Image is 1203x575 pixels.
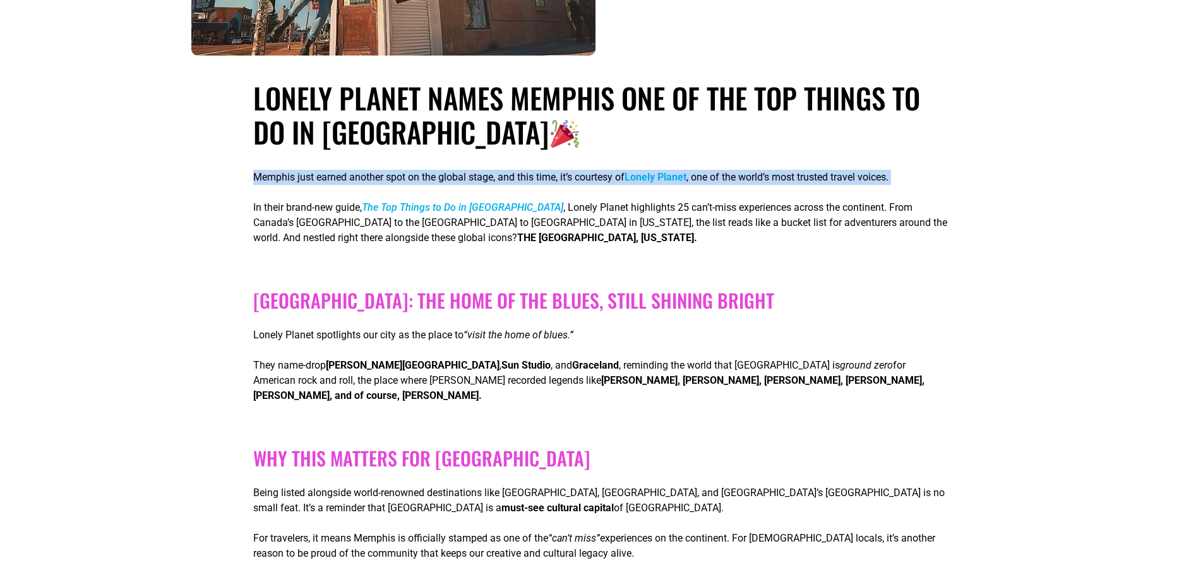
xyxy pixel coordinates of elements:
strong: Graceland [572,359,619,371]
p: In their brand-new guide, , Lonely Planet highlights 25 can’t-miss experiences across the contine... [253,200,950,246]
h2: [GEOGRAPHIC_DATA]: The Home of the Blues, Still Shining Bright [253,289,950,312]
strong: must-see cultural capital [501,502,614,514]
p: Memphis just earned another spot on the global stage, and this time, it’s courtesy of , one of th... [253,170,950,185]
p: They name-drop , , and , reminding the world that [GEOGRAPHIC_DATA] is for American rock and roll... [253,358,950,403]
img: 🎉 [551,119,579,148]
em: “visit the home of blues.” [464,329,573,341]
strong: [PERSON_NAME], [PERSON_NAME], [PERSON_NAME], [PERSON_NAME], [PERSON_NAME], and of course, [PERSON... [253,374,925,401]
h2: Why This Matters for [GEOGRAPHIC_DATA] [253,447,950,470]
a: The Top Things to Do in [GEOGRAPHIC_DATA] [362,201,563,213]
strong: Sun Studio [501,359,551,371]
em: ground zero [840,359,893,371]
strong: THE [517,232,536,244]
strong: [PERSON_NAME][GEOGRAPHIC_DATA] [326,359,500,371]
p: Being listed alongside world-renowned destinations like [GEOGRAPHIC_DATA], [GEOGRAPHIC_DATA], and... [253,485,950,516]
h1: Lonely Planet Names Memphis One of the Top Things to Do in [GEOGRAPHIC_DATA] [253,81,950,149]
a: Lonely Planet [625,171,686,183]
em: “can’t miss” [548,532,600,544]
p: For travelers, it means Memphis is officially stamped as one of the experiences on the continent.... [253,531,950,561]
p: Lonely Planet spotlights our city as the place to [253,328,950,343]
strong: [GEOGRAPHIC_DATA], [US_STATE]. [539,232,697,244]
